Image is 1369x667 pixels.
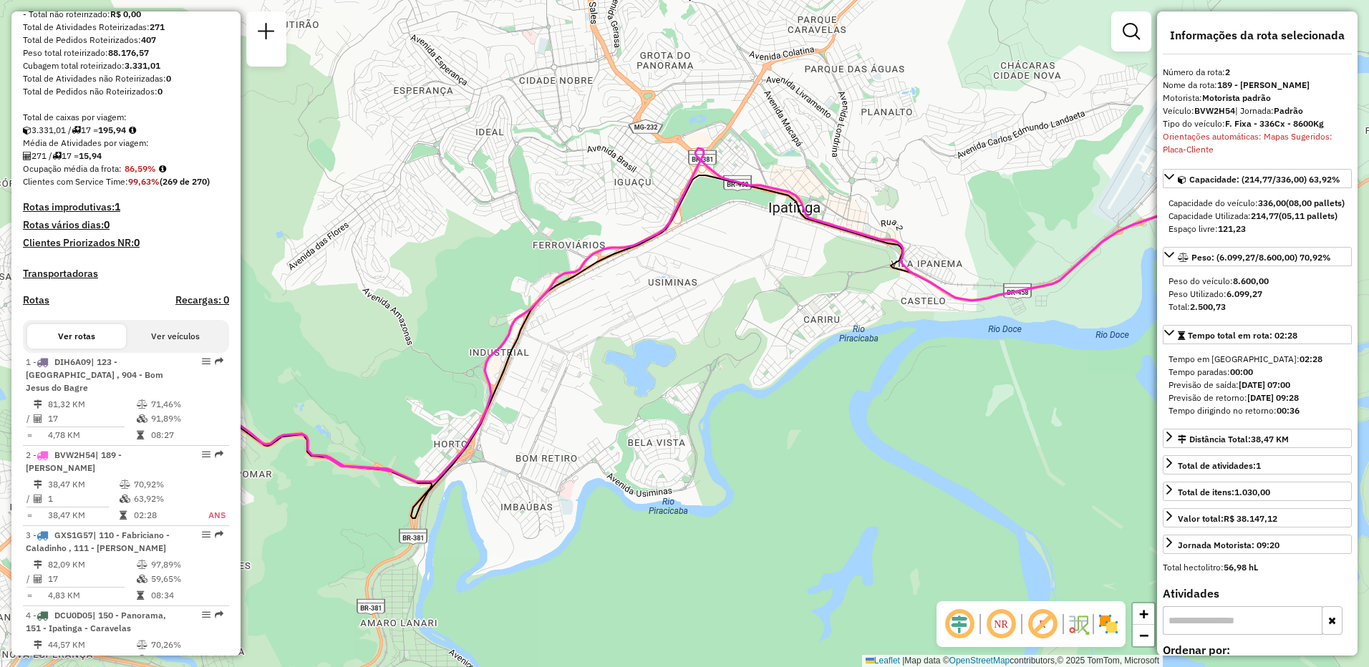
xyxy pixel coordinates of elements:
[52,152,62,160] i: Total de rotas
[1169,288,1346,301] div: Peso Utilizado:
[137,655,147,663] i: % de utilização da cubagem
[1163,347,1352,423] div: Tempo total em rota: 02:28
[1190,301,1226,312] strong: 2.500,73
[23,124,229,137] div: 3.331,01 / 17 =
[23,163,122,174] span: Ocupação média da frota:
[1247,392,1299,403] strong: [DATE] 09:28
[26,610,166,633] span: | 150 - Panorama, 151 - Ipatinga - Caravelas
[1139,605,1148,623] span: +
[1191,252,1331,263] span: Peso: (6.099,27/8.600,00) 70,92%
[1163,130,1352,156] div: Orientações automáticas: Mapas Sugeridos: Placa-Cliente
[26,610,166,633] span: 4 -
[902,656,904,666] span: |
[1279,210,1337,221] strong: (05,11 pallets)
[26,428,33,442] td: =
[1202,92,1271,103] strong: Motorista padrão
[1139,626,1148,644] span: −
[23,201,229,213] h4: Rotas improdutivas:
[137,431,144,439] i: Tempo total em rota
[23,294,49,306] h4: Rotas
[34,400,42,409] i: Distância Total
[137,641,147,649] i: % de utilização do peso
[1163,508,1352,527] a: Valor total:R$ 38.147,12
[1163,587,1352,600] h4: Atividades
[54,356,91,367] span: DIH6A09
[150,397,223,412] td: 71,46%
[34,414,42,423] i: Total de Atividades
[1163,269,1352,319] div: Peso: (6.099,27/8.600,00) 70,92%
[1225,67,1230,77] strong: 2
[150,428,223,442] td: 08:27
[1163,561,1352,574] div: Total hectolitro:
[23,176,128,187] span: Clientes com Service Time:
[26,530,170,553] span: 3 -
[1239,379,1290,390] strong: [DATE] 07:00
[215,357,223,366] em: Rota exportada
[47,508,119,522] td: 38,47 KM
[133,508,192,522] td: 02:28
[34,495,42,503] i: Total de Atividades
[47,428,136,442] td: 4,78 KM
[23,34,229,47] div: Total de Pedidos Roteirizados:
[27,324,126,349] button: Ver rotas
[1169,197,1346,210] div: Capacidade do veículo:
[1163,66,1352,79] div: Número da rota:
[166,73,171,84] strong: 0
[47,652,136,666] td: 17
[23,85,229,98] div: Total de Pedidos não Roteirizados:
[215,610,223,619] em: Rota exportada
[1227,288,1262,299] strong: 6.099,27
[1251,434,1289,444] span: 38,47 KM
[1163,29,1352,42] h4: Informações da rota selecionada
[137,400,147,409] i: % de utilização do peso
[1163,104,1352,117] div: Veículo:
[202,357,211,366] em: Opções
[23,59,229,72] div: Cubagem total roteirizado:
[23,137,229,150] div: Média de Atividades por viagem:
[23,219,229,231] h4: Rotas vários dias:
[1169,276,1269,286] span: Peso do veículo:
[1230,366,1253,377] strong: 00:00
[984,607,1018,641] span: Ocultar NR
[1225,118,1324,129] strong: F. Fixa - 336Cx - 8600Kg
[104,218,110,231] strong: 0
[79,150,102,161] strong: 15,94
[23,111,229,124] div: Total de caixas por viagem:
[1224,513,1277,524] strong: R$ 38.147,12
[23,152,32,160] i: Total de Atividades
[1169,391,1346,404] div: Previsão de retorno:
[98,125,126,135] strong: 195,94
[125,60,160,71] strong: 3.331,01
[47,558,136,572] td: 82,09 KM
[137,591,144,600] i: Tempo total em rota
[942,607,977,641] span: Ocultar deslocamento
[159,165,166,173] em: Média calculada utilizando a maior ocupação (%Peso ou %Cubagem) de cada rota da sessão. Rotas cro...
[202,610,211,619] em: Opções
[23,237,229,249] h4: Clientes Priorizados NR:
[1300,354,1322,364] strong: 02:28
[47,588,136,603] td: 4,83 KM
[192,508,226,522] td: ANS
[1163,169,1352,188] a: Capacidade: (214,77/336,00) 63,92%
[23,150,229,162] div: 271 / 17 =
[108,47,149,58] strong: 88.176,57
[150,588,223,603] td: 08:34
[150,21,165,32] strong: 271
[23,21,229,34] div: Total de Atividades Roteirizadas:
[1163,247,1352,266] a: Peso: (6.099,27/8.600,00) 70,92%
[47,492,119,506] td: 1
[949,656,1010,666] a: OpenStreetMap
[202,530,211,539] em: Opções
[72,126,81,135] i: Total de rotas
[23,72,229,85] div: Total de Atividades não Roteirizadas:
[1133,625,1154,646] a: Zoom out
[141,34,156,45] strong: 407
[1234,487,1270,497] strong: 1.030,00
[133,477,192,492] td: 70,92%
[1217,79,1310,90] strong: 189 - [PERSON_NAME]
[1097,613,1120,636] img: Exibir/Ocultar setores
[26,530,170,553] span: | 110 - Fabriciano - Caladinho , 111 - [PERSON_NAME]
[26,412,33,426] td: /
[1256,460,1261,471] strong: 1
[137,414,147,423] i: % de utilização da cubagem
